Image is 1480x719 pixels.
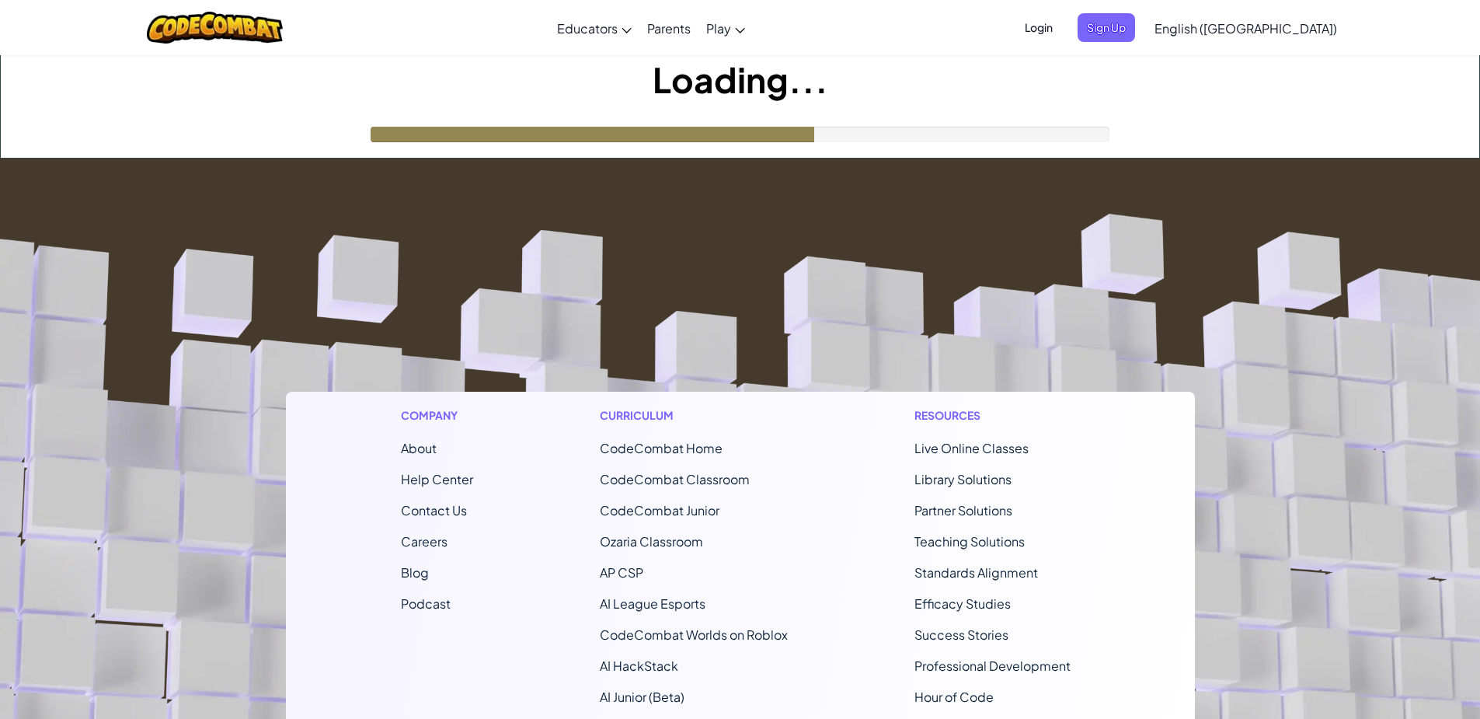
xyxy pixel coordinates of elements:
a: Partner Solutions [914,502,1012,518]
a: Ozaria Classroom [600,533,703,550]
a: Educators [549,7,639,49]
span: Contact Us [401,502,467,518]
h1: Loading... [1,55,1479,103]
a: CodeCombat Junior [600,502,719,518]
span: Play [706,20,731,37]
span: CodeCombat Home [600,440,723,456]
a: English ([GEOGRAPHIC_DATA]) [1147,7,1345,49]
a: Live Online Classes [914,440,1029,456]
a: CodeCombat Classroom [600,471,750,487]
a: AI HackStack [600,658,678,674]
a: Standards Alignment [914,564,1038,581]
span: Educators [557,20,618,37]
a: Hour of Code [914,689,994,705]
a: About [401,440,437,456]
h1: Company [401,407,473,424]
button: Sign Up [1078,13,1135,42]
h1: Curriculum [600,407,788,424]
a: Library Solutions [914,471,1012,487]
a: Efficacy Studies [914,595,1011,612]
a: Teaching Solutions [914,533,1025,550]
a: Professional Development [914,658,1071,674]
a: Success Stories [914,627,1008,643]
a: Play [698,7,753,49]
a: Careers [401,533,447,550]
a: AI Junior (Beta) [600,689,684,705]
a: AI League Esports [600,595,705,612]
a: Blog [401,564,429,581]
img: CodeCombat logo [147,12,283,44]
span: English ([GEOGRAPHIC_DATA]) [1154,20,1337,37]
a: Parents [639,7,698,49]
a: AP CSP [600,564,643,581]
a: CodeCombat Worlds on Roblox [600,627,788,643]
a: Podcast [401,595,451,612]
button: Login [1015,13,1062,42]
h1: Resources [914,407,1080,424]
a: Help Center [401,471,473,487]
